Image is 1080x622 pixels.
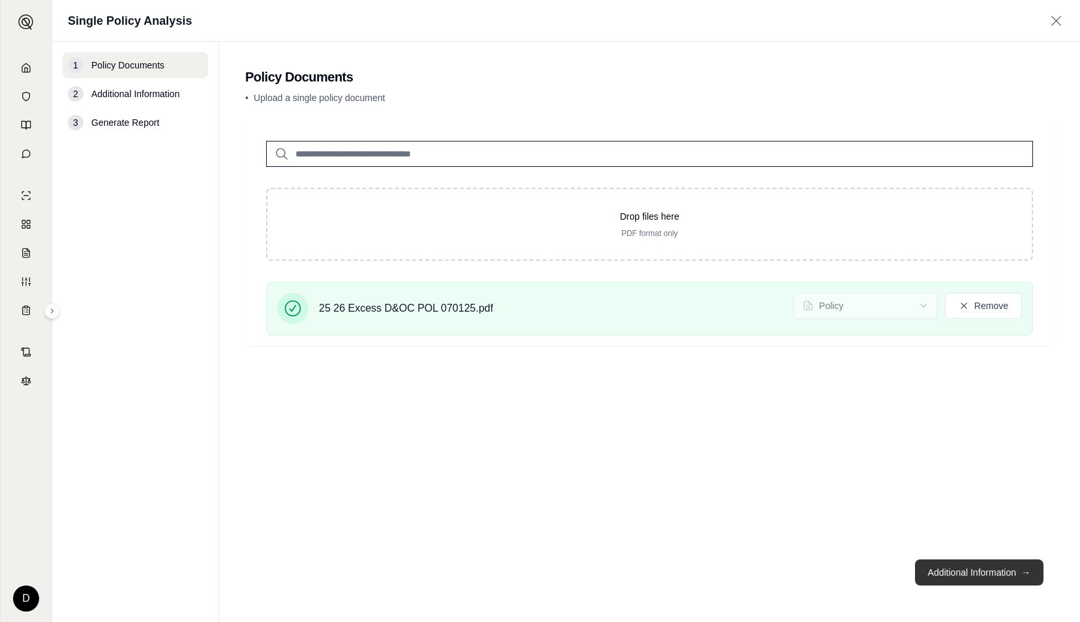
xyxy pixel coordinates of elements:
[319,301,493,316] span: 25 26 Excess D&OC POL 070125.pdf
[8,339,44,365] a: Contract Analysis
[945,293,1022,319] button: Remove
[1021,566,1030,579] span: →
[8,83,44,110] a: Documents Vault
[68,86,83,102] div: 2
[254,93,385,103] span: Upload a single policy document
[245,68,1054,86] h2: Policy Documents
[91,87,179,100] span: Additional Information
[915,559,1043,585] button: Additional Information→
[44,303,60,319] button: Expand sidebar
[13,585,39,612] div: D
[91,59,164,72] span: Policy Documents
[8,368,44,394] a: Legal Search Engine
[288,228,1011,239] p: PDF format only
[8,141,44,167] a: Chat
[8,112,44,138] a: Prompt Library
[8,55,44,81] a: Home
[8,211,44,237] a: Policy Comparisons
[8,269,44,295] a: Custom Report
[8,297,44,323] a: Coverage Table
[8,183,44,209] a: Single Policy
[8,240,44,266] a: Claim Coverage
[68,57,83,73] div: 1
[245,93,248,103] span: •
[18,14,34,30] img: Expand sidebar
[91,116,159,129] span: Generate Report
[13,9,39,35] button: Expand sidebar
[288,210,1011,223] p: Drop files here
[68,115,83,130] div: 3
[68,12,192,30] h1: Single Policy Analysis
